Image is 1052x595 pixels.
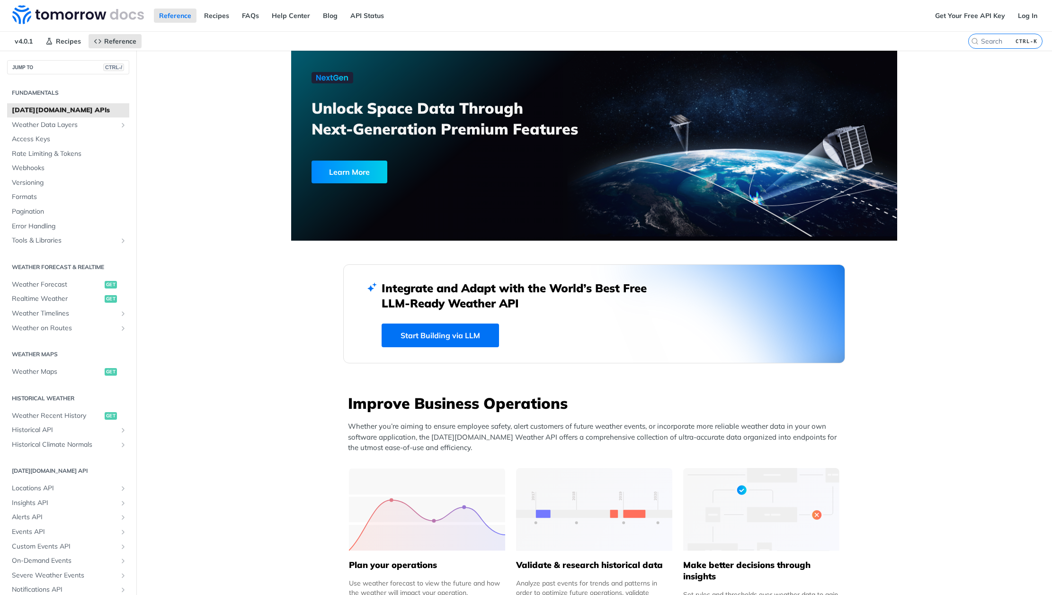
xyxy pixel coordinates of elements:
[12,222,127,231] span: Error Handling
[312,98,605,139] h3: Unlock Space Data Through Next-Generation Premium Features
[1013,36,1040,46] kbd: CTRL-K
[12,498,117,508] span: Insights API
[103,63,124,71] span: CTRL-/
[237,9,264,23] a: FAQs
[516,559,672,571] h5: Validate & research historical data
[12,106,127,115] span: [DATE][DOMAIN_NAME] APIs
[12,207,127,216] span: Pagination
[12,367,102,377] span: Weather Maps
[971,37,979,45] svg: Search
[7,234,129,248] a: Tools & LibrariesShow subpages for Tools & Libraries
[349,559,505,571] h5: Plan your operations
[12,585,117,595] span: Notifications API
[7,132,129,146] a: Access Keys
[40,34,86,48] a: Recipes
[56,37,81,45] span: Recipes
[930,9,1010,23] a: Get Your Free API Key
[12,149,127,159] span: Rate Limiting & Tokens
[12,425,117,435] span: Historical API
[312,161,546,183] a: Learn More
[7,176,129,190] a: Versioning
[119,586,127,594] button: Show subpages for Notifications API
[12,236,117,245] span: Tools & Libraries
[154,9,196,23] a: Reference
[349,468,505,551] img: 39565e8-group-4962x.svg
[1013,9,1043,23] a: Log In
[105,295,117,303] span: get
[119,485,127,492] button: Show subpages for Locations API
[7,205,129,219] a: Pagination
[199,9,234,23] a: Recipes
[7,307,129,321] a: Weather TimelinesShow subpages for Weather Timelines
[7,394,129,403] h2: Historical Weather
[516,468,672,551] img: 13d7ca0-group-496-2.svg
[7,423,129,437] a: Historical APIShow subpages for Historical API
[683,559,839,582] h5: Make better decisions through insights
[348,393,845,414] h3: Improve Business Operations
[119,543,127,550] button: Show subpages for Custom Events API
[12,556,117,566] span: On-Demand Events
[7,510,129,524] a: Alerts APIShow subpages for Alerts API
[7,554,129,568] a: On-Demand EventsShow subpages for On-Demand Events
[7,481,129,496] a: Locations APIShow subpages for Locations API
[382,280,661,311] h2: Integrate and Adapt with the World’s Best Free LLM-Ready Weather API
[12,280,102,289] span: Weather Forecast
[7,278,129,292] a: Weather Forecastget
[7,438,129,452] a: Historical Climate NormalsShow subpages for Historical Climate Normals
[267,9,315,23] a: Help Center
[348,421,845,453] p: Whether you’re aiming to ensure employee safety, alert customers of future weather events, or inc...
[12,309,117,318] span: Weather Timelines
[7,525,129,539] a: Events APIShow subpages for Events API
[683,468,839,551] img: a22d113-group-496-32x.svg
[312,72,353,83] img: NextGen
[12,324,117,333] span: Weather on Routes
[7,540,129,554] a: Custom Events APIShow subpages for Custom Events API
[12,571,117,580] span: Severe Weather Events
[7,103,129,117] a: [DATE][DOMAIN_NAME] APIs
[119,441,127,449] button: Show subpages for Historical Climate Normals
[7,190,129,204] a: Formats
[12,513,117,522] span: Alerts API
[12,178,127,188] span: Versioning
[7,292,129,306] a: Realtime Weatherget
[119,557,127,565] button: Show subpages for On-Demand Events
[119,426,127,434] button: Show subpages for Historical API
[7,321,129,335] a: Weather on RoutesShow subpages for Weather on Routes
[119,572,127,579] button: Show subpages for Severe Weather Events
[382,324,499,347] a: Start Building via LLM
[12,440,117,450] span: Historical Climate Normals
[7,496,129,510] a: Insights APIShow subpages for Insights API
[7,118,129,132] a: Weather Data LayersShow subpages for Weather Data Layers
[312,161,387,183] div: Learn More
[7,263,129,271] h2: Weather Forecast & realtime
[7,161,129,175] a: Webhooks
[119,499,127,507] button: Show subpages for Insights API
[12,294,102,304] span: Realtime Weather
[12,484,117,493] span: Locations API
[12,120,117,130] span: Weather Data Layers
[318,9,343,23] a: Blog
[119,121,127,129] button: Show subpages for Weather Data Layers
[12,135,127,144] span: Access Keys
[7,568,129,583] a: Severe Weather EventsShow subpages for Severe Weather Events
[119,325,127,332] button: Show subpages for Weather on Routes
[12,163,127,173] span: Webhooks
[105,281,117,288] span: get
[7,409,129,423] a: Weather Recent Historyget
[7,219,129,234] a: Error Handling
[12,542,117,551] span: Custom Events API
[105,368,117,376] span: get
[119,237,127,244] button: Show subpages for Tools & Libraries
[104,37,136,45] span: Reference
[7,89,129,97] h2: Fundamentals
[7,350,129,359] h2: Weather Maps
[12,5,144,24] img: Tomorrow.io Weather API Docs
[7,60,129,74] button: JUMP TOCTRL-/
[345,9,389,23] a: API Status
[89,34,142,48] a: Reference
[7,467,129,475] h2: [DATE][DOMAIN_NAME] API
[119,514,127,521] button: Show subpages for Alerts API
[12,527,117,537] span: Events API
[12,411,102,421] span: Weather Recent History
[105,412,117,420] span: get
